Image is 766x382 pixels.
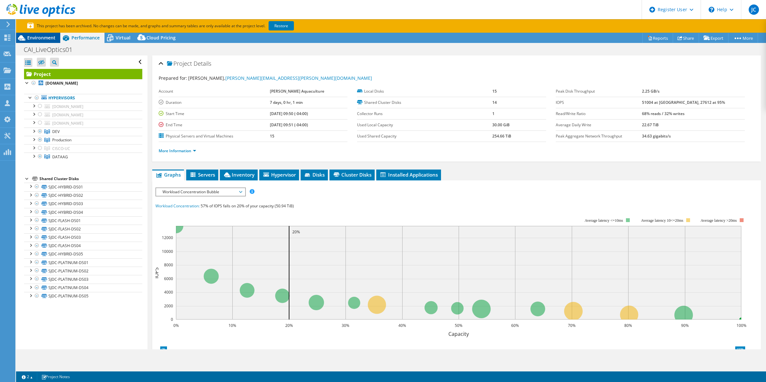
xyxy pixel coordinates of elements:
a: Project Notes [37,373,74,381]
a: DATAAG [24,153,142,161]
a: [DOMAIN_NAME] [24,79,142,87]
label: Collector Runs [357,111,492,117]
a: SJDC-PLATINUM-DS02 [24,267,142,275]
b: 254.66 TiB [492,133,511,139]
span: 57% of IOPS falls on 20% of your capacity (50.94 TiB) [201,203,294,209]
a: [DOMAIN_NAME] [24,119,142,127]
a: Share [673,33,699,43]
span: DEV [52,129,60,134]
text: 2000 [164,303,173,309]
span: [DOMAIN_NAME] [52,120,83,126]
label: Local Disks [357,88,492,95]
a: SJDC-HYBRID-DS04 [24,208,142,216]
a: More Information [159,148,196,154]
b: 30.00 GiB [492,122,510,128]
b: 14 [492,100,497,105]
text: 70% [568,323,576,328]
b: 68% reads / 32% writes [642,111,685,116]
label: Physical Servers and Virtual Machines [159,133,270,139]
h1: CAI_LiveOptics01 [21,46,82,53]
a: [PERSON_NAME][EMAIL_ADDRESS][PERSON_NAME][DOMAIN_NAME] [225,75,372,81]
label: Used Local Capacity [357,122,492,128]
span: Hypervisor [262,171,296,178]
text: 40% [398,323,406,328]
div: Shared Cluster Disks [39,175,142,183]
a: Production [24,136,142,144]
a: SJDC-FLASH-DS03 [24,233,142,242]
a: Hypervisors [24,94,142,102]
span: Details [194,60,211,67]
text: 60% [511,323,519,328]
span: Servers [189,171,215,178]
text: 0% [173,323,179,328]
span: Workload Concentration Bubble [159,188,242,196]
a: Project [24,69,142,79]
tspan: Average latency <=10ms [585,218,623,223]
b: [PERSON_NAME] Aquaculture [270,88,324,94]
a: [DOMAIN_NAME] [24,111,142,119]
text: 10000 [162,249,173,254]
span: DATAAG [52,154,68,160]
text: 6000 [164,276,173,281]
text: 8000 [164,262,173,268]
text: 12000 [162,235,173,240]
text: 100% [736,323,746,328]
span: Cluster Disks [333,171,371,178]
a: SJDC-HYBRID-DS05 [24,250,142,258]
span: Installed Applications [379,171,438,178]
text: 20% [285,323,293,328]
text: 10% [229,323,236,328]
label: Read/Write Ratio [556,111,642,117]
span: Cloud Pricing [146,35,176,41]
b: 2.25 GB/s [642,88,660,94]
label: Duration [159,99,270,106]
text: 4000 [164,289,173,295]
a: SJDC-PLATINUM-DS04 [24,284,142,292]
span: JC [749,4,759,15]
b: [DATE] 09:51 (-04:00) [270,122,308,128]
text: 20% [292,229,300,235]
a: SJDC-HYBRID-DS01 [24,183,142,191]
span: Graphs [155,171,181,178]
svg: \n [709,7,714,12]
span: Workload Concentration: [155,203,200,209]
label: Prepared for: [159,75,187,81]
label: IOPS [556,99,642,106]
a: 2 [17,373,37,381]
label: Account [159,88,270,95]
span: Environment [27,35,55,41]
text: IOPS [153,267,160,278]
label: Peak Disk Throughput [556,88,642,95]
b: [DOMAIN_NAME] [46,80,78,86]
b: 51004 at [GEOGRAPHIC_DATA], 27612 at 95% [642,100,725,105]
b: 7 days, 0 hr, 1 min [270,100,303,105]
tspan: Average latency 10<=20ms [641,218,683,223]
a: SJDC-PLATINUM-DS03 [24,275,142,283]
a: DEV [24,128,142,136]
text: 30% [342,323,349,328]
b: 15 [270,133,274,139]
label: Used Shared Capacity [357,133,492,139]
a: SJDC-HYBRID-DS02 [24,191,142,200]
span: Production [52,137,71,143]
span: [PERSON_NAME], [188,75,372,81]
label: Shared Cluster Disks [357,99,492,106]
a: SJDC-FLASH-DS01 [24,216,142,225]
a: CISCO-UC [24,144,142,153]
p: This project has been archived. No changes can be made, and graphs and summary tables are only av... [27,22,341,29]
span: [DOMAIN_NAME] [52,104,83,109]
label: End Time [159,122,270,128]
a: [DOMAIN_NAME] [24,102,142,111]
label: Peak Aggregate Network Throughput [556,133,642,139]
span: [DOMAIN_NAME] [52,112,83,118]
span: CISCO-UC [52,146,70,151]
text: 50% [455,323,462,328]
text: Average latency >20ms [700,218,737,223]
a: SJDC-FLASH-DS04 [24,242,142,250]
b: 22.67 TiB [642,122,659,128]
a: Reports [642,33,673,43]
text: 80% [624,323,632,328]
text: 0 [171,317,173,322]
span: Inventory [223,171,254,178]
text: 90% [681,323,689,328]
